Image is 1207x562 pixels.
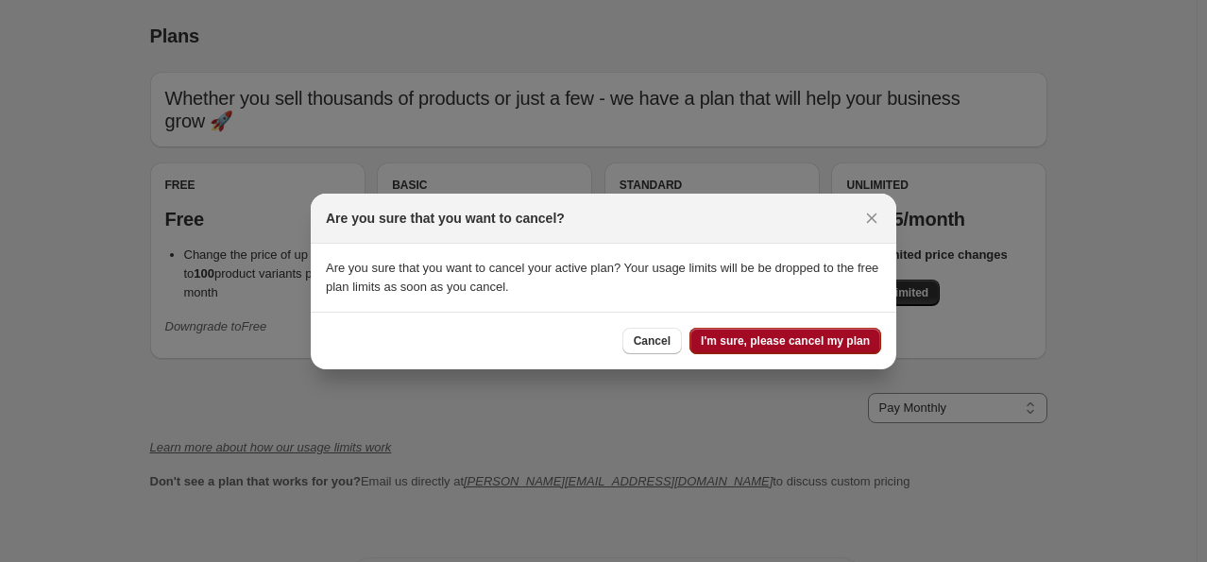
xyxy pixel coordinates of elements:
button: Close [858,205,885,231]
span: I'm sure, please cancel my plan [701,333,870,349]
button: I'm sure, please cancel my plan [689,328,881,354]
span: Cancel [634,333,671,349]
p: Are you sure that you want to cancel your active plan? Your usage limits will be be dropped to th... [326,259,881,297]
button: Cancel [622,328,682,354]
h2: Are you sure that you want to cancel? [326,209,565,228]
